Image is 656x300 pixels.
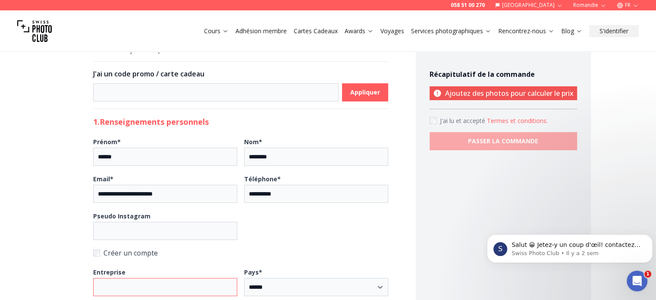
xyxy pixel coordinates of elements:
input: Prénom* [93,148,237,166]
b: PASSER LA COMMANDE [468,137,538,145]
button: Accept termsJ'ai lu et accepté [487,117,548,125]
a: Awards [345,27,374,35]
input: Créer un compte [93,249,100,256]
input: Pseudo Instagram [93,222,237,240]
button: Adhésion membre [232,25,290,37]
button: Cartes Cadeaux [290,25,341,37]
a: 058 51 00 270 [451,2,485,9]
button: Rencontrez-nous [495,25,558,37]
b: Téléphone * [244,175,281,183]
button: Awards [341,25,377,37]
input: Accept terms [430,117,436,124]
select: Pays* [244,278,388,296]
b: Pays * [244,268,262,276]
b: Pseudo Instagram [93,212,151,220]
span: J'ai lu et accepté [440,117,487,125]
b: Prénom * [93,138,121,146]
a: Cours [204,27,229,35]
input: Téléphone* [244,185,388,203]
button: S'identifier [589,25,639,37]
b: Appliquer [350,88,380,97]
p: Ajoutez des photos pour calculer le prix [430,86,577,100]
b: Nom * [244,138,262,146]
a: Rencontrez-nous [498,27,554,35]
button: Cours [201,25,232,37]
iframe: Intercom notifications message [483,216,656,277]
button: Voyages [377,25,408,37]
input: Entreprise [93,278,237,296]
a: Voyages [380,27,404,35]
h3: J'ai un code promo / carte cadeau [93,69,388,79]
input: Email* [93,185,237,203]
a: Cartes Cadeaux [294,27,338,35]
button: Blog [558,25,586,37]
button: PASSER LA COMMANDE [430,132,577,150]
iframe: Intercom live chat [627,271,647,291]
button: Services photographiques [408,25,495,37]
label: Créer un compte [93,247,388,259]
b: Entreprise [93,268,126,276]
h2: 1. Renseignements personnels [93,116,388,128]
a: Adhésion membre [235,27,287,35]
button: Appliquer [342,83,388,101]
b: Email * [93,175,113,183]
a: Blog [561,27,582,35]
span: 1 [644,271,651,278]
img: Swiss photo club [17,14,52,48]
a: Services photographiques [411,27,491,35]
h4: Récapitulatif de la commande [430,69,577,79]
